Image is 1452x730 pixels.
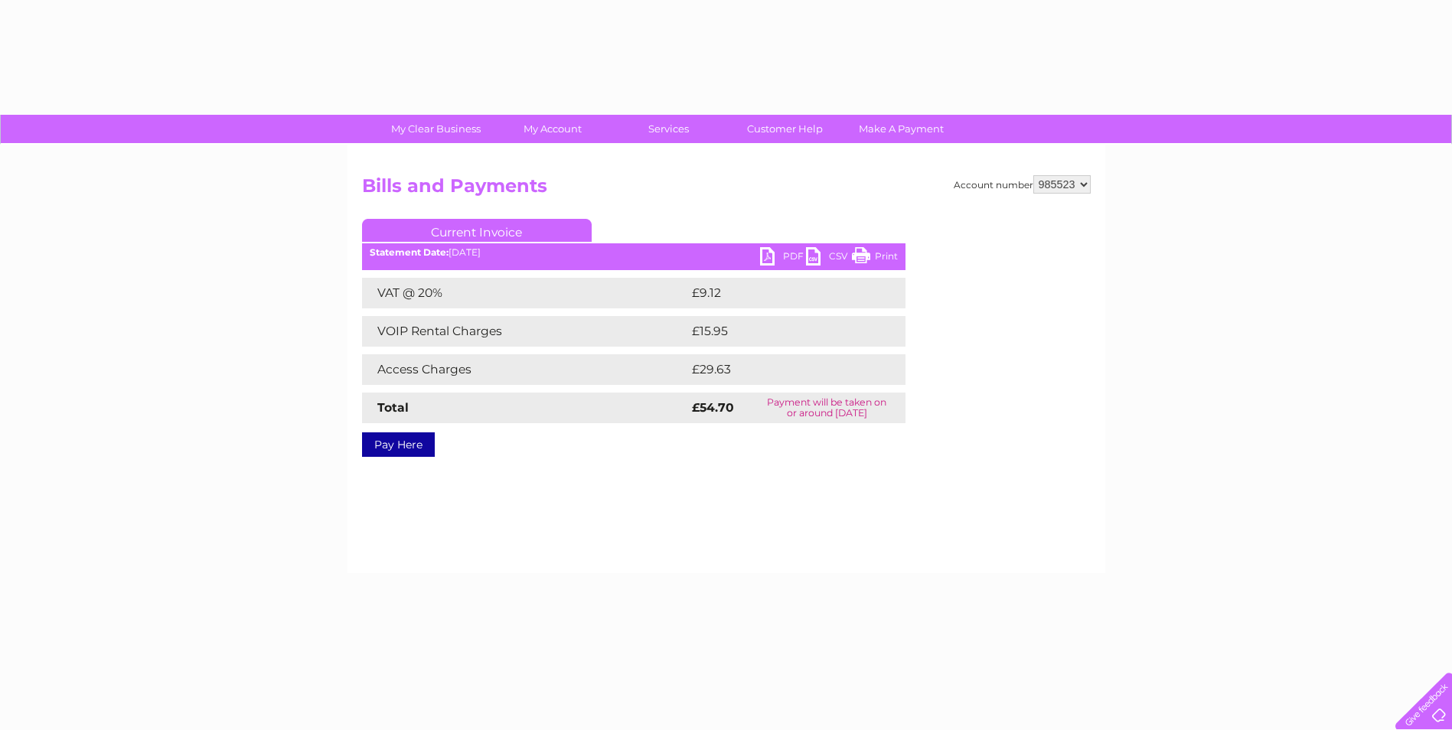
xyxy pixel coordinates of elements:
[806,247,852,269] a: CSV
[362,247,905,258] div: [DATE]
[362,278,688,308] td: VAT @ 20%
[954,175,1091,194] div: Account number
[377,400,409,415] strong: Total
[362,354,688,385] td: Access Charges
[760,247,806,269] a: PDF
[362,175,1091,204] h2: Bills and Payments
[749,393,905,423] td: Payment will be taken on or around [DATE]
[370,246,449,258] b: Statement Date:
[362,316,688,347] td: VOIP Rental Charges
[688,278,868,308] td: £9.12
[838,115,964,143] a: Make A Payment
[362,432,435,457] a: Pay Here
[852,247,898,269] a: Print
[373,115,499,143] a: My Clear Business
[605,115,732,143] a: Services
[692,400,734,415] strong: £54.70
[722,115,848,143] a: Customer Help
[362,219,592,242] a: Current Invoice
[489,115,615,143] a: My Account
[688,354,875,385] td: £29.63
[688,316,873,347] td: £15.95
